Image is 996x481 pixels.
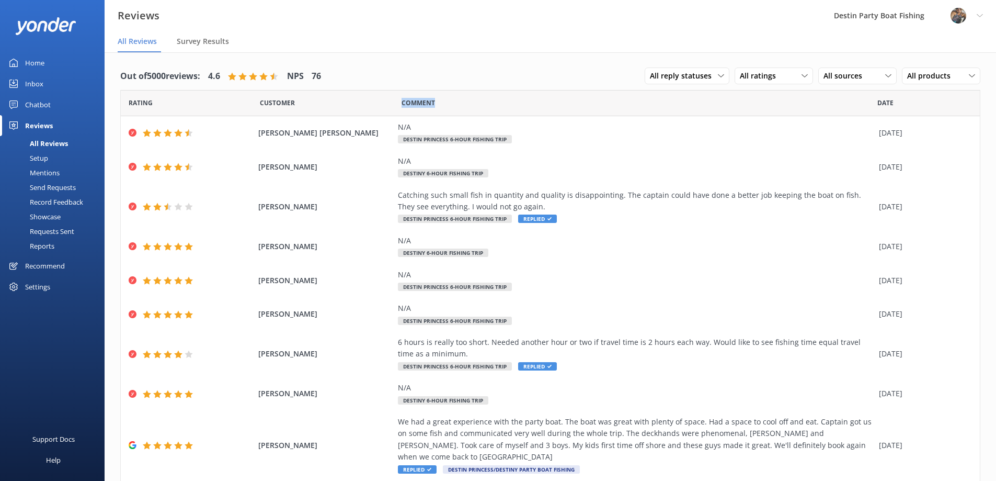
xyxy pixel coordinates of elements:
[6,195,83,209] div: Record Feedback
[258,161,393,173] span: [PERSON_NAME]
[398,169,488,177] span: Destiny 6-Hour Fishing Trip
[398,362,512,371] span: Destin Princess 6-Hour Fishing Trip
[177,36,229,47] span: Survey Results
[518,215,557,223] span: Replied
[879,201,967,212] div: [DATE]
[258,348,393,360] span: [PERSON_NAME]
[398,155,874,167] div: N/A
[6,239,54,253] div: Reports
[118,36,157,47] span: All Reviews
[6,180,76,195] div: Send Requests
[398,416,874,463] div: We had a great experience with the party boat. The boat was great with plenty of space. Had a spa...
[398,465,437,474] span: Replied
[398,121,874,133] div: N/A
[398,189,874,213] div: Catching such small fish in quantity and quality is disappointing. The captain could have done a ...
[879,348,967,360] div: [DATE]
[25,276,50,297] div: Settings
[877,98,894,108] span: Date
[258,275,393,286] span: [PERSON_NAME]
[6,151,48,165] div: Setup
[46,450,61,471] div: Help
[208,70,220,83] h4: 4.6
[6,136,68,151] div: All Reviews
[32,429,75,450] div: Support Docs
[118,7,159,24] h3: Reviews
[6,224,105,239] a: Requests Sent
[258,440,393,451] span: [PERSON_NAME]
[879,388,967,399] div: [DATE]
[398,269,874,281] div: N/A
[879,275,967,286] div: [DATE]
[879,127,967,139] div: [DATE]
[6,136,105,151] a: All Reviews
[518,362,557,371] span: Replied
[25,115,53,136] div: Reviews
[6,180,105,195] a: Send Requests
[398,283,512,291] span: Destin Princess 6-Hour Fishing Trip
[398,249,488,257] span: Destiny 6-Hour Fishing Trip
[6,209,105,224] a: Showcase
[6,165,105,180] a: Mentions
[879,308,967,320] div: [DATE]
[129,98,153,108] span: Date
[740,70,782,82] span: All ratings
[650,70,718,82] span: All reply statuses
[25,94,51,115] div: Chatbot
[398,382,874,394] div: N/A
[398,337,874,360] div: 6 hours is really too short. Needed another hour or two if travel time is 2 hours each way. Would...
[879,440,967,451] div: [DATE]
[25,52,44,73] div: Home
[6,209,61,224] div: Showcase
[258,308,393,320] span: [PERSON_NAME]
[6,165,60,180] div: Mentions
[398,135,512,143] span: Destin Princess 6-Hour Fishing Trip
[25,73,43,94] div: Inbox
[879,161,967,173] div: [DATE]
[398,235,874,247] div: N/A
[398,317,512,325] span: Destin Princess 6-Hour Fishing Trip
[260,98,295,108] span: Date
[443,465,580,474] span: Destin Princess/Destiny Party Boat Fishing
[879,241,967,252] div: [DATE]
[6,195,105,209] a: Record Feedback
[402,98,435,108] span: Question
[823,70,868,82] span: All sources
[398,303,874,314] div: N/A
[951,8,966,24] img: 250-1666038197.jpg
[398,396,488,405] span: Destiny 6-Hour Fishing Trip
[398,215,512,223] span: Destin Princess 6-Hour Fishing Trip
[312,70,321,83] h4: 76
[907,70,957,82] span: All products
[258,127,393,139] span: [PERSON_NAME] [PERSON_NAME]
[6,151,105,165] a: Setup
[120,70,200,83] h4: Out of 5000 reviews:
[258,241,393,252] span: [PERSON_NAME]
[25,255,65,276] div: Recommend
[258,388,393,399] span: [PERSON_NAME]
[16,17,76,35] img: yonder-white-logo.png
[6,224,74,239] div: Requests Sent
[287,70,304,83] h4: NPS
[258,201,393,212] span: [PERSON_NAME]
[6,239,105,253] a: Reports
